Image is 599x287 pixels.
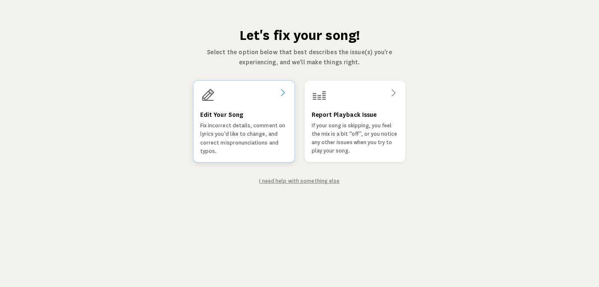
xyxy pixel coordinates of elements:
[193,27,406,44] h1: Let's fix your song!
[305,81,406,162] a: Report Playback IssueIf your song is skipping, you feel the mix is a bit “off”, or you notice any...
[193,81,294,162] a: Edit Your SongFix incorrect details, comment on lyrics you'd like to change, and correct mispronu...
[259,178,339,184] a: I need help with something else
[312,121,398,155] p: If your song is skipping, you feel the mix is a bit “off”, or you notice any other issues when yo...
[200,110,243,120] h3: Edit Your Song
[312,110,376,120] h3: Report Playback Issue
[193,47,406,67] p: Select the option below that best describes the issue(s) you're experiencing, and we'll make thin...
[200,121,288,155] p: Fix incorrect details, comment on lyrics you'd like to change, and correct mispronunciations and ...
